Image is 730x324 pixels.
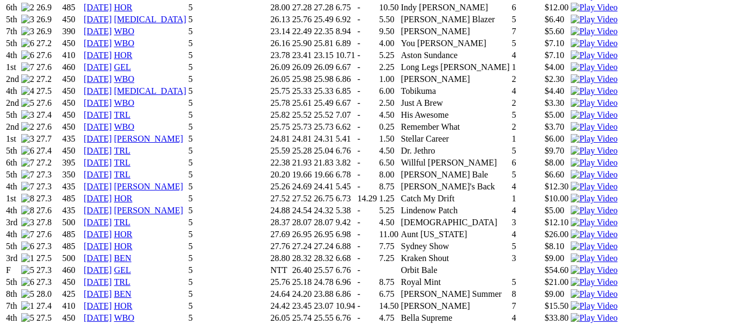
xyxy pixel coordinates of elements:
[84,170,112,179] a: [DATE]
[21,110,34,120] img: 3
[571,74,617,84] a: Watch Replay on Watchdog
[357,38,377,49] td: -
[36,2,61,13] td: 26.9
[114,27,134,36] a: WBO
[114,98,134,107] a: WBO
[378,50,399,61] td: 5.25
[571,3,617,12] a: Watch Replay on Watchdog
[511,74,529,85] td: 2
[291,74,312,85] td: 25.98
[291,110,312,120] td: 25.52
[313,26,334,37] td: 22.35
[291,50,312,61] td: 23.41
[84,230,112,239] a: [DATE]
[313,122,334,132] td: 25.73
[84,301,112,310] a: [DATE]
[313,62,334,73] td: 26.09
[571,289,617,298] a: Watch Replay on Watchdog
[511,98,529,109] td: 2
[270,110,290,120] td: 25.82
[36,98,61,109] td: 27.6
[544,134,569,144] td: $6.00
[313,74,334,85] td: 25.98
[571,110,617,120] img: Play Video
[571,134,617,144] img: Play Video
[571,122,617,131] a: Watch Replay on Watchdog
[84,98,112,107] a: [DATE]
[188,26,269,37] td: 5
[291,38,312,49] td: 25.90
[571,206,617,215] a: Watch Replay on Watchdog
[114,74,134,84] a: WBO
[21,265,34,275] img: 5
[357,110,377,120] td: -
[114,289,132,298] a: BEN
[357,50,377,61] td: -
[571,158,617,167] a: Watch Replay on Watchdog
[571,242,617,251] img: Play Video
[188,38,269,49] td: 5
[378,74,399,85] td: 1.00
[571,134,617,143] a: Watch Replay on Watchdog
[571,39,617,48] a: Watch Replay on Watchdog
[335,86,355,97] td: 6.85
[571,230,617,239] img: Play Video
[270,38,290,49] td: 26.16
[114,134,183,143] a: [PERSON_NAME]
[84,86,112,96] a: [DATE]
[291,26,312,37] td: 22.49
[62,122,83,132] td: 450
[571,301,617,311] img: Play Video
[188,50,269,61] td: 5
[571,50,617,60] a: Watch Replay on Watchdog
[270,134,290,144] td: 24.81
[5,145,20,156] td: 5th
[84,289,112,298] a: [DATE]
[378,110,399,120] td: 4.50
[571,289,617,299] img: Play Video
[291,62,312,73] td: 26.09
[62,26,83,37] td: 390
[291,145,312,156] td: 25.28
[36,62,61,73] td: 27.6
[291,134,312,144] td: 24.81
[21,3,34,12] img: 2
[511,50,529,61] td: 4
[357,145,377,156] td: -
[36,145,61,156] td: 27.4
[571,50,617,60] img: Play Video
[114,182,183,191] a: [PERSON_NAME]
[544,38,569,49] td: $7.10
[21,86,34,96] img: 4
[188,134,269,144] td: 5
[335,122,355,132] td: 6.62
[571,277,617,287] img: Play Video
[36,110,61,120] td: 27.4
[571,86,617,96] a: Watch Replay on Watchdog
[571,218,617,227] a: Watch Replay on Watchdog
[571,98,617,108] img: Play Video
[571,15,617,24] img: Play Video
[378,122,399,132] td: 0.25
[571,194,617,203] a: Watch Replay on Watchdog
[291,14,312,25] td: 25.76
[114,158,130,167] a: TRL
[571,313,617,323] img: Play Video
[511,62,529,73] td: 1
[84,39,112,48] a: [DATE]
[400,98,510,109] td: Just A Brew
[5,38,20,49] td: 5th
[188,110,269,120] td: 5
[114,277,130,287] a: TRL
[313,86,334,97] td: 25.33
[378,38,399,49] td: 4.00
[188,98,269,109] td: 5
[62,145,83,156] td: 450
[21,15,34,24] img: 3
[21,277,34,287] img: 6
[357,26,377,37] td: -
[571,182,617,192] img: Play Video
[357,62,377,73] td: -
[36,134,61,144] td: 27.7
[544,2,569,13] td: $12.00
